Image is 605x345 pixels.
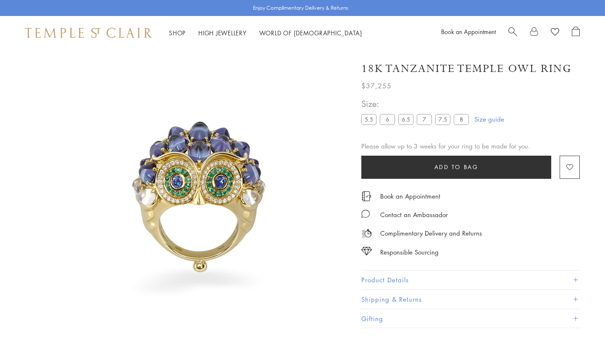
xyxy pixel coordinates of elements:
button: Product Details [361,271,580,289]
span: Add to bag [434,162,479,172]
label: 7.5 [435,114,450,125]
button: Gifting [361,309,580,328]
a: Open Shopping Bag [572,27,580,39]
img: 18K Tanzanite Temple Owl Ring [55,50,349,344]
div: Contact an Ambassador [380,210,448,220]
a: World of [DEMOGRAPHIC_DATA]World of [DEMOGRAPHIC_DATA] [259,29,362,37]
label: 5.5 [361,114,376,125]
p: Enjoy Complimentary Delivery & Returns [253,4,348,12]
label: 8 [454,114,469,125]
img: icon_sourcing.svg [361,247,372,255]
label: 6 [380,114,395,125]
a: Book an Appointment [380,191,440,201]
nav: Main navigation [169,28,362,38]
a: Book an Appointment [441,27,496,36]
a: Size guide [474,115,504,123]
button: Add to bag [361,156,551,179]
label: 6.5 [398,114,413,125]
img: icon_appointment.svg [361,191,371,201]
button: Shipping & Returns [361,290,580,309]
img: MessageIcon-01_2.svg [361,210,370,218]
img: icon_delivery.svg [361,228,372,239]
h1: 18K Tanzanite Temple Owl Ring [361,61,572,76]
iframe: Gorgias live chat messenger [563,305,597,337]
a: Search [508,27,517,39]
span: $37,255 [361,80,392,91]
span: Size: [361,97,472,111]
p: Complimentary Delivery and Returns [380,228,482,239]
label: 7 [417,114,432,125]
div: Responsible Sourcing [380,247,439,257]
a: View Wishlist [551,27,559,39]
img: Temple St. Clair [25,28,152,38]
div: Please allow up to 3 weeks for your ring to be made for you. [361,141,580,151]
a: ShopShop [169,29,186,37]
a: High JewelleryHigh Jewellery [198,29,247,37]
